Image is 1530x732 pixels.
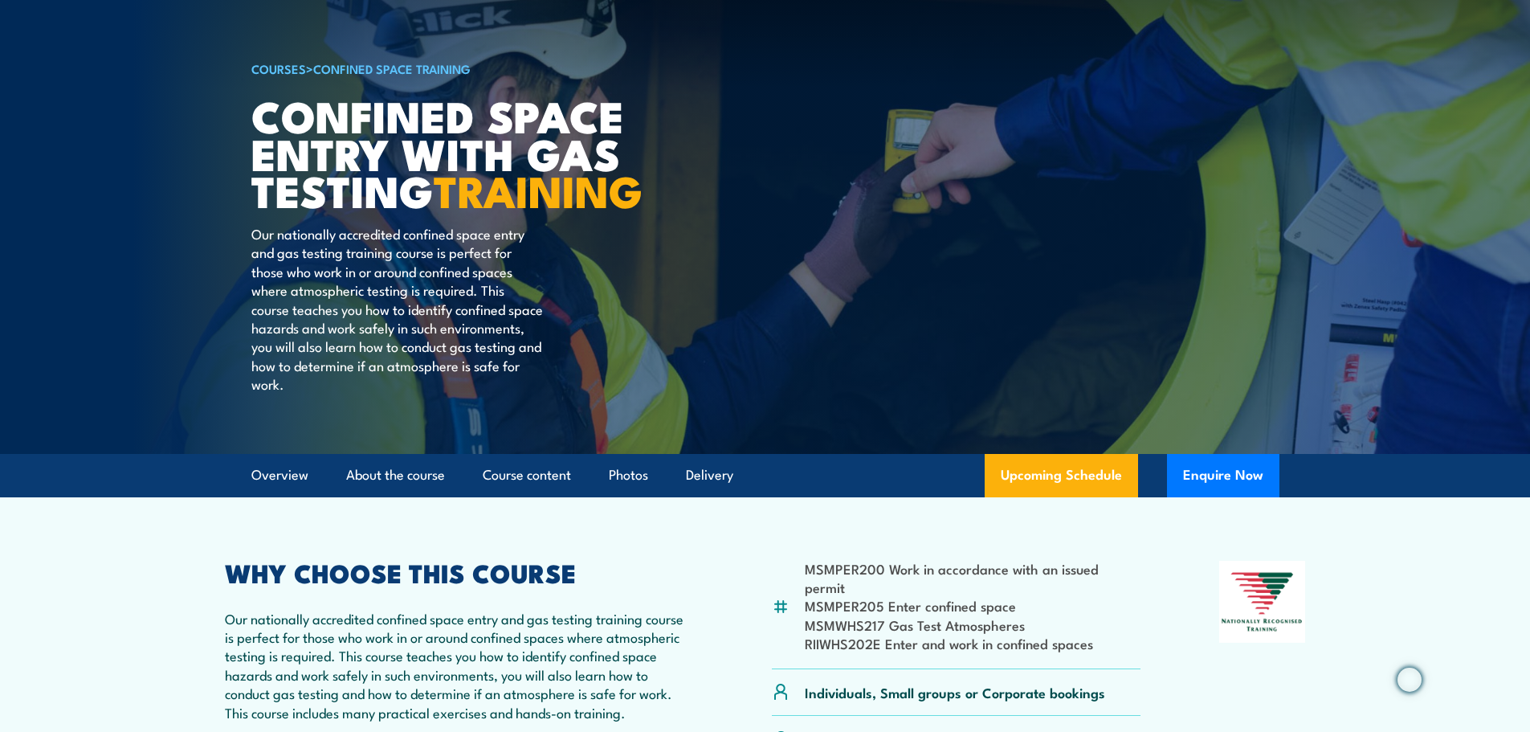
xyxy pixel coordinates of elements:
[805,683,1105,701] p: Individuals, Small groups or Corporate bookings
[805,596,1141,615] li: MSMPER205 Enter confined space
[251,96,648,209] h1: Confined Space Entry with Gas Testing
[985,454,1138,497] a: Upcoming Schedule
[225,561,694,583] h2: WHY CHOOSE THIS COURSE
[313,59,471,77] a: Confined Space Training
[1167,454,1279,497] button: Enquire Now
[434,156,643,223] strong: TRAINING
[805,634,1141,652] li: RIIWHS202E Enter and work in confined spaces
[251,59,648,78] h6: >
[346,454,445,497] a: About the course
[805,615,1141,634] li: MSMWHS217 Gas Test Atmospheres
[251,224,545,394] p: Our nationally accredited confined space entry and gas testing training course is perfect for tho...
[686,454,733,497] a: Delivery
[251,59,306,77] a: COURSES
[805,559,1141,597] li: MSMPER200 Work in accordance with an issued permit
[483,454,571,497] a: Course content
[251,454,308,497] a: Overview
[1219,561,1306,643] img: Nationally Recognised Training logo.
[225,609,694,722] p: Our nationally accredited confined space entry and gas testing training course is perfect for tho...
[609,454,648,497] a: Photos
